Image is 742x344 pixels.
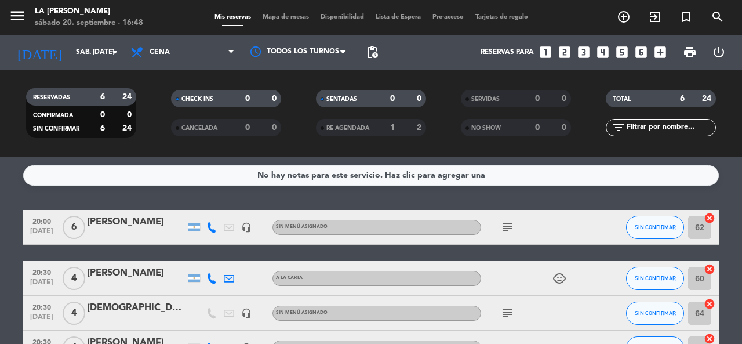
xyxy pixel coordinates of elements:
span: CONFIRMADA [33,113,73,118]
span: 20:00 [27,214,56,227]
strong: 24 [122,93,134,101]
i: child_care [552,271,566,285]
span: 4 [63,267,85,290]
span: Mis reservas [209,14,257,20]
i: headset_mic [241,222,252,233]
span: SIN CONFIRMAR [635,275,676,281]
span: NO SHOW [471,125,501,131]
span: Pre-acceso [427,14,470,20]
span: SIN CONFIRMAR [635,224,676,230]
strong: 6 [100,124,105,132]
i: add_box [653,45,668,60]
span: SIN CONFIRMAR [635,310,676,316]
strong: 6 [680,95,685,103]
strong: 0 [100,111,105,119]
span: print [683,45,697,59]
strong: 24 [122,124,134,132]
strong: 0 [272,124,279,132]
i: cancel [704,263,715,275]
i: cancel [704,212,715,224]
strong: 0 [417,95,424,103]
span: RE AGENDADA [326,125,369,131]
span: Disponibilidad [315,14,370,20]
input: Filtrar por nombre... [625,121,715,134]
strong: 0 [535,95,540,103]
i: looks_6 [634,45,649,60]
i: exit_to_app [648,10,662,24]
i: looks_5 [614,45,630,60]
i: arrow_drop_down [108,45,122,59]
i: menu [9,7,26,24]
strong: 2 [417,124,424,132]
span: CANCELADA [181,125,217,131]
button: SIN CONFIRMAR [626,267,684,290]
strong: 1 [390,124,395,132]
strong: 0 [535,124,540,132]
button: SIN CONFIRMAR [626,216,684,239]
span: Lista de Espera [370,14,427,20]
div: [DEMOGRAPHIC_DATA] [87,300,185,316]
strong: 0 [127,111,134,119]
span: Mapa de mesas [257,14,315,20]
span: 20:30 [27,300,56,313]
strong: 0 [245,95,250,103]
span: pending_actions [365,45,379,59]
div: [PERSON_NAME] [87,215,185,230]
span: Sin menú asignado [276,224,328,229]
div: No hay notas para este servicio. Haz clic para agregar una [257,169,485,182]
strong: 0 [562,124,569,132]
span: [DATE] [27,313,56,327]
i: filter_list [612,121,625,135]
span: 6 [63,216,85,239]
span: SERVIDAS [471,96,500,102]
i: looks_4 [595,45,610,60]
span: A LA CARTA [276,276,303,280]
span: Reservas para [481,48,534,56]
span: 4 [63,302,85,325]
i: subject [500,306,514,320]
span: 20:30 [27,265,56,278]
span: CHECK INS [181,96,213,102]
button: menu [9,7,26,28]
i: headset_mic [241,308,252,318]
i: add_circle_outline [617,10,631,24]
strong: 6 [100,93,105,101]
span: Sin menú asignado [276,310,328,315]
i: looks_3 [576,45,591,60]
div: [PERSON_NAME] [87,266,185,281]
button: SIN CONFIRMAR [626,302,684,325]
span: [DATE] [27,227,56,241]
span: TOTAL [613,96,631,102]
strong: 0 [272,95,279,103]
span: Tarjetas de regalo [470,14,534,20]
strong: 0 [245,124,250,132]
i: [DATE] [9,39,70,65]
div: La [PERSON_NAME] [35,6,143,17]
i: cancel [704,298,715,310]
span: [DATE] [27,278,56,292]
div: LOG OUT [704,35,733,70]
div: sábado 20. septiembre - 16:48 [35,17,143,29]
i: search [711,10,725,24]
strong: 24 [702,95,714,103]
i: power_settings_new [712,45,726,59]
span: Cena [150,48,170,56]
span: RESERVADAS [33,95,70,100]
strong: 0 [562,95,569,103]
i: subject [500,220,514,234]
i: turned_in_not [679,10,693,24]
strong: 0 [390,95,395,103]
i: looks_one [538,45,553,60]
span: SIN CONFIRMAR [33,126,79,132]
span: SENTADAS [326,96,357,102]
i: looks_two [557,45,572,60]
